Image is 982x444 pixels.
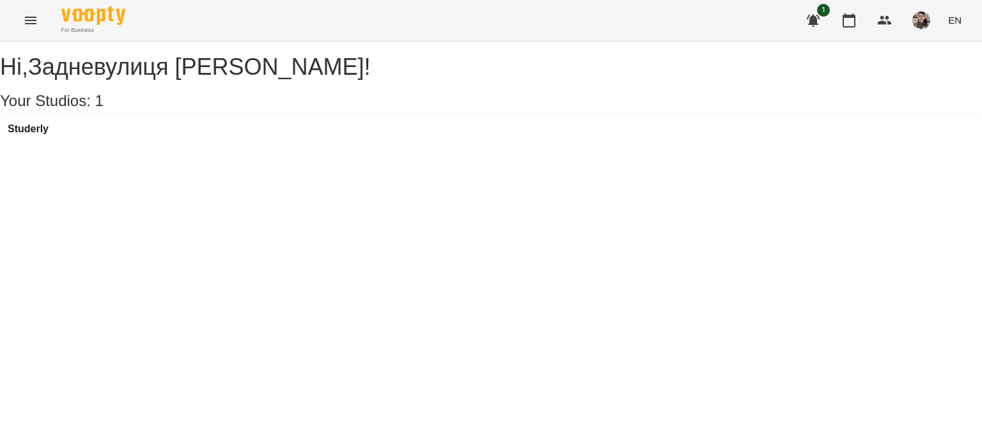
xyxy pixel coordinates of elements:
[8,123,49,135] a: Studerly
[948,13,962,27] span: EN
[15,5,46,36] button: Menu
[943,8,967,32] button: EN
[61,6,125,25] img: Voopty Logo
[61,26,125,34] span: For Business
[912,11,930,29] img: fc1e08aabc335e9c0945016fe01e34a0.jpg
[95,92,104,109] span: 1
[817,4,830,17] span: 1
